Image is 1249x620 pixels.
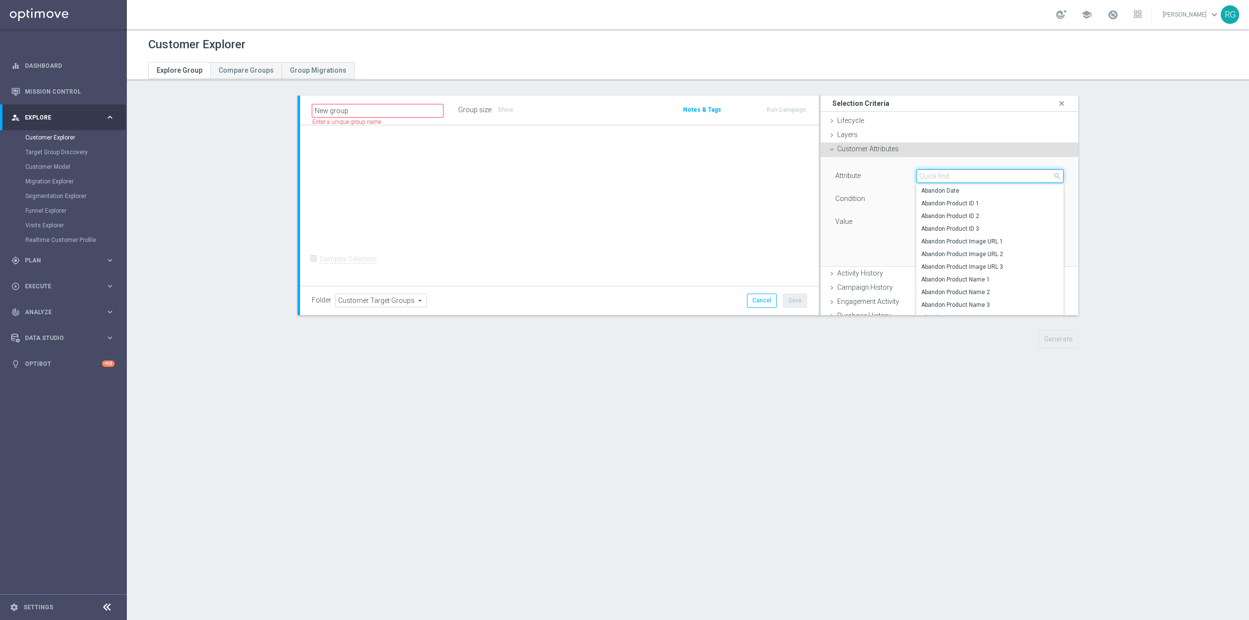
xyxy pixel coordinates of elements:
span: Activity History [837,269,883,277]
i: lightbulb [11,360,20,368]
span: Data Studio [25,335,105,341]
div: Funnel Explorer [25,203,126,218]
span: Purchase History [837,312,891,320]
button: Notes & Tags [682,104,722,115]
div: Realtime Customer Profile [25,233,126,247]
label: Group size [458,106,491,114]
a: Customer Explorer [25,134,101,141]
span: Execute [25,283,105,289]
h3: Selection Criteria [832,99,889,108]
a: Segmentation Explorer [25,192,101,200]
a: Funnel Explorer [25,207,101,215]
span: Abandon Date [921,187,1059,195]
span: Abandon Product Name 1 [921,276,1059,283]
i: gps_fixed [11,256,20,265]
span: Abandon Product Name 3 [921,301,1059,309]
span: Abandon Product ID 2 [921,212,1059,220]
span: Analyze [25,309,105,315]
input: Quick find [916,169,1064,183]
div: Target Group Discovery [25,145,126,160]
span: Abandon Product ID 1 [921,200,1059,207]
span: Abandon Product Image URL 2 [921,250,1059,258]
ul: Tabs [148,62,355,79]
div: Customer Model [25,160,126,174]
h1: Customer Explorer [148,38,245,52]
div: Analyze [11,308,105,317]
div: Customer Explorer [25,130,126,145]
div: Data Studio [11,334,105,342]
lable: Attribute [835,172,861,180]
span: Compare Groups [219,66,274,74]
label: : [491,106,493,114]
div: Dashboard [11,53,115,79]
span: Abandon Product ID 3 [921,225,1059,233]
button: Data Studio keyboard_arrow_right [11,334,115,342]
a: Dashboard [25,53,115,79]
span: Plan [25,258,105,263]
button: track_changes Analyze keyboard_arrow_right [11,308,115,316]
i: person_search [11,113,20,122]
span: Abandon Product Name 2 [921,288,1059,296]
span: Group Migrations [290,66,346,74]
a: Optibot [25,351,102,377]
a: Target Group Discovery [25,148,101,156]
div: RG [1221,5,1239,24]
span: search [1053,172,1061,180]
button: equalizer Dashboard [11,62,115,70]
i: keyboard_arrow_right [105,256,115,265]
a: Migration Explorer [25,178,101,185]
div: Optibot [11,351,115,377]
i: equalizer [11,61,20,70]
span: Abandon Type [921,314,1059,321]
button: Cancel [747,294,777,307]
button: lightbulb Optibot +10 [11,360,115,368]
i: keyboard_arrow_right [105,113,115,122]
div: Explore [11,113,105,122]
label: Enter a unique group name [312,118,381,126]
i: track_changes [11,308,20,317]
span: Abandon Product Image URL 3 [921,263,1059,271]
label: Folder [312,296,331,304]
a: Mission Control [25,79,115,104]
div: +10 [102,360,115,367]
span: school [1081,9,1092,20]
span: Abandon Product Image URL 1 [921,238,1059,245]
a: Visits Explorer [25,221,101,229]
button: Save [783,294,807,307]
span: keyboard_arrow_down [1209,9,1220,20]
div: Segmentation Explorer [25,189,126,203]
i: play_circle_outline [11,282,20,291]
div: Execute [11,282,105,291]
i: close [1057,97,1067,110]
span: Lifecycle [837,117,864,124]
button: Generate [1039,330,1078,349]
i: keyboard_arrow_right [105,281,115,291]
a: Settings [23,604,53,610]
button: person_search Explore keyboard_arrow_right [11,114,115,121]
div: Plan [11,256,105,265]
i: keyboard_arrow_right [105,307,115,317]
lable: Condition [835,195,865,202]
div: Visits Explorer [25,218,126,233]
button: Mission Control [11,88,115,96]
span: Explore Group [157,66,202,74]
i: settings [10,603,19,612]
a: Customer Model [25,163,101,171]
span: Explore [25,115,105,120]
button: gps_fixed Plan keyboard_arrow_right [11,257,115,264]
button: play_circle_outline Execute keyboard_arrow_right [11,282,115,290]
span: Campaign History [837,283,893,291]
a: Realtime Customer Profile [25,236,101,244]
span: Engagement Activity [837,298,899,305]
i: keyboard_arrow_right [105,333,115,342]
a: [PERSON_NAME]keyboard_arrow_down [1162,7,1221,22]
input: Enter a name for this target group [312,104,443,118]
